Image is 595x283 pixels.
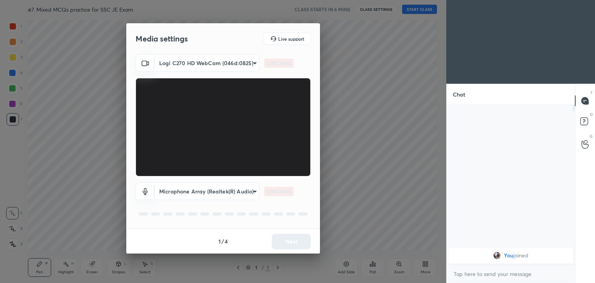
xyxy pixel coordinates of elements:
[267,60,291,67] p: CHECKING
[155,54,260,72] div: Logi C270 HD WebCam (046d:0825)
[504,252,513,259] span: You
[493,252,501,259] img: fecdb386181f4cf2bff1f15027e2290c.jpg
[513,252,528,259] span: joined
[278,36,304,41] h5: Live support
[590,90,593,96] p: T
[267,188,291,195] p: CHECKING
[222,237,224,245] h4: /
[136,34,188,44] h2: Media settings
[447,246,575,265] div: grid
[590,112,593,117] p: D
[447,84,471,105] p: Chat
[155,183,260,200] div: Logi C270 HD WebCam (046d:0825)
[218,237,221,245] h4: 1
[225,237,228,245] h4: 4
[590,133,593,139] p: G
